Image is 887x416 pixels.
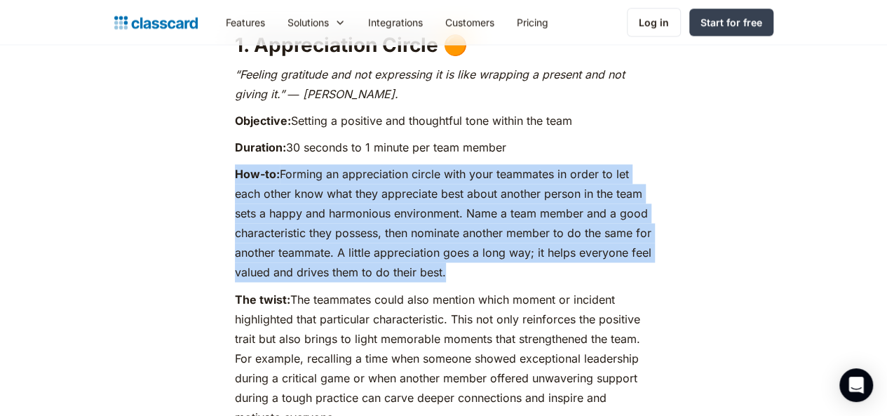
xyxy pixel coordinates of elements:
[114,13,198,32] a: home
[700,15,762,29] div: Start for free
[235,67,625,101] em: “Feeling gratitude and not expressing it is like wrapping a present and not giving it.” ― [PERSON...
[235,111,653,130] p: Setting a positive and thoughtful tone within the team
[627,8,681,36] a: Log in
[235,140,286,154] strong: Duration:
[639,15,669,29] div: Log in
[506,6,560,38] a: Pricing
[689,8,773,36] a: Start for free
[235,114,291,128] strong: Objective:
[215,6,276,38] a: Features
[235,167,280,181] strong: How-to:
[235,164,653,282] p: Forming an appreciation circle with your teammates in order to let each other know what they appr...
[839,368,873,402] div: Open Intercom Messenger
[434,6,506,38] a: Customers
[276,6,357,38] div: Solutions
[235,292,290,306] strong: The twist:
[235,137,653,157] p: 30 seconds to 1 minute per team member
[357,6,434,38] a: Integrations
[287,15,329,29] div: Solutions
[235,33,468,57] strong: 1. Appreciation Circle 🟠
